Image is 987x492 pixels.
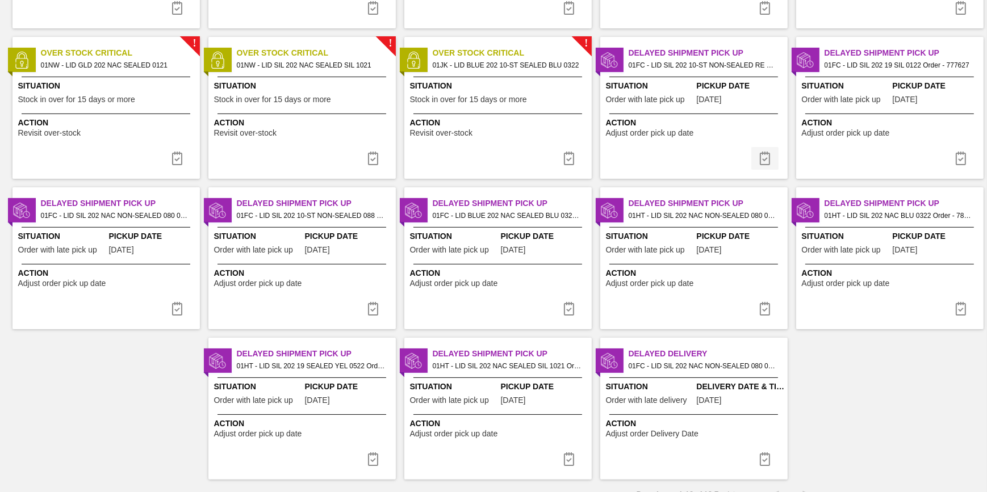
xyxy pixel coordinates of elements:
[606,396,687,405] span: Order with late delivery
[629,59,779,72] span: 01FC - LID SIL 202 10-ST NON-SEALED RE Order - 777626
[802,80,890,92] span: Situation
[629,360,779,372] span: 01FC - LID SIL 202 NAC NON-SEALED 080 0514 SIL Order - 777623
[388,39,392,48] span: !
[606,95,685,104] span: Order with late pick up
[751,147,779,170] button: icon-task complete
[562,152,576,165] img: icon-task complete
[954,302,968,316] img: icon-task complete
[555,448,583,470] div: Complete task: 6889541
[501,230,589,242] span: Pickup Date
[214,246,293,254] span: Order with late pick up
[366,302,380,316] img: icon-task complete
[697,95,722,104] span: 09/03/2025
[893,246,918,254] span: 09/04/2025
[214,396,293,405] span: Order with late pick up
[237,209,387,222] span: 01FC - LID SIL 202 10-ST NON-SEALED 088 0824 SI Order - 777629
[825,47,984,59] span: Delayed Shipment Pick Up
[164,297,191,320] div: Complete task: 6889535
[237,59,387,72] span: 01NW - LID SIL 202 NAC SEALED SIL 1021
[366,1,380,15] img: icon-task complete
[751,448,779,470] div: Complete task: 6889557
[18,279,106,288] span: Adjust order pick up date
[802,230,890,242] span: Situation
[954,1,968,15] img: icon-task complete
[18,246,97,254] span: Order with late pick up
[18,230,106,242] span: Situation
[697,381,785,393] span: Delivery Date & Time
[629,47,788,59] span: Delayed Shipment Pick Up
[947,147,975,170] button: icon-task complete
[13,52,30,69] img: status
[751,147,779,170] div: Complete task: 6889533
[214,80,393,92] span: Situation
[164,147,191,170] button: icon-task complete
[410,117,589,129] span: Action
[410,80,589,92] span: Situation
[802,279,890,288] span: Adjust order pick up date
[405,52,422,69] img: status
[164,147,191,170] div: Complete task: 6892873
[758,302,772,316] img: icon-task complete
[947,297,975,320] button: icon-task complete
[758,152,772,165] img: icon-task complete
[237,360,387,372] span: 01HT - LID SIL 202 19 SEALED YEL 0522 Order - 781563
[41,59,191,72] span: 01NW - LID GLD 202 NAC SEALED 0121
[802,267,981,279] span: Action
[606,267,785,279] span: Action
[893,95,918,104] span: 09/03/2025
[501,246,526,254] span: 09/03/2025
[237,348,396,360] span: Delayed Shipment Pick Up
[751,448,779,470] button: icon-task complete
[214,418,393,430] span: Action
[501,396,526,405] span: 09/04/2025
[584,39,588,48] span: !
[697,230,785,242] span: Pickup Date
[825,197,984,209] span: Delayed Shipment Pick Up
[433,360,583,372] span: 01HT - LID SIL 202 NAC SEALED SIL 1021 Order - 781564
[893,80,981,92] span: Pickup Date
[18,95,135,104] span: Stock in over for 15 days or more
[214,279,302,288] span: Adjust order pick up date
[170,302,184,316] img: icon-task complete
[410,267,589,279] span: Action
[405,352,422,369] img: status
[954,152,968,165] img: icon-task complete
[433,348,592,360] span: Delayed Shipment Pick Up
[562,1,576,15] img: icon-task complete
[629,348,788,360] span: Delayed Delivery
[410,95,527,104] span: Stock in over for 15 days or more
[18,117,197,129] span: Action
[555,297,583,320] button: icon-task complete
[237,47,396,59] span: Over Stock Critical
[601,202,618,219] img: status
[410,381,498,393] span: Situation
[410,396,489,405] span: Order with late pick up
[359,448,387,470] div: Complete task: 6889540
[433,59,583,72] span: 01JK - LID BLUE 202 10-ST SEALED BLU 0322
[214,267,393,279] span: Action
[214,430,302,438] span: Adjust order pick up date
[893,230,981,242] span: Pickup Date
[606,279,694,288] span: Adjust order pick up date
[41,209,191,222] span: 01FC - LID SIL 202 NAC NON-SEALED 080 0215 RED Order - 777628
[214,95,331,104] span: Stock in over for 15 days or more
[433,197,592,209] span: Delayed Shipment Pick Up
[697,246,722,254] span: 09/04/2025
[209,202,226,219] img: status
[758,1,772,15] img: icon-task complete
[18,80,197,92] span: Situation
[193,39,196,48] span: !
[758,452,772,466] img: icon-task complete
[825,209,975,222] span: 01HT - LID SIL 202 NAC BLU 0322 Order - 781562
[606,80,694,92] span: Situation
[697,396,722,405] span: 09/04/2025,
[802,246,881,254] span: Order with late pick up
[606,246,685,254] span: Order with late pick up
[410,418,589,430] span: Action
[359,448,387,470] button: icon-task complete
[214,129,277,137] span: Revisit over-stock
[359,147,387,170] div: Complete task: 6892967
[109,230,197,242] span: Pickup Date
[405,202,422,219] img: status
[562,302,576,316] img: icon-task complete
